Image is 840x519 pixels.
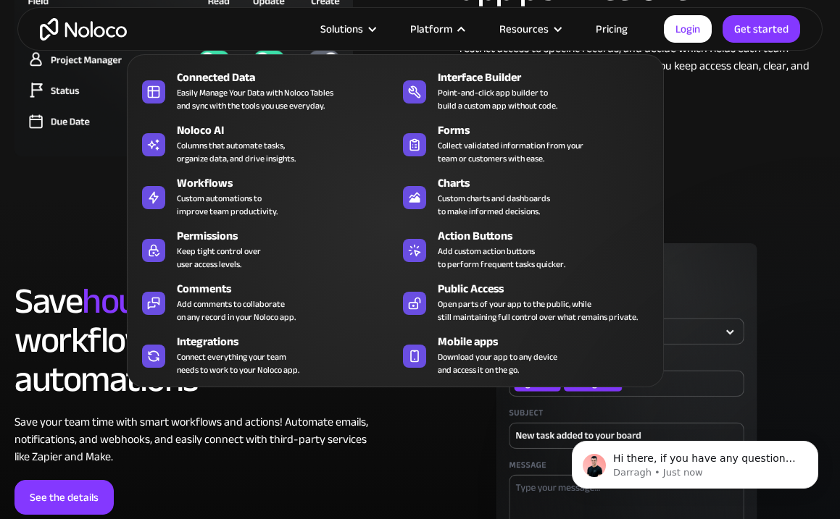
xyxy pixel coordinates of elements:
[177,350,299,376] div: Connect everything your team needs to work to your Noloco app.
[177,122,402,139] div: Noloco AI
[135,119,395,168] a: Noloco AIColumns that automate tasks,organize data, and drive insights.
[14,282,381,399] h2: Save with workflows and automations
[177,280,402,298] div: Comments
[438,333,662,350] div: Mobile apps
[177,333,402,350] div: Integrations
[177,69,402,86] div: Connected Data
[302,20,392,38] div: Solutions
[82,267,164,335] span: hours
[438,298,638,324] div: Open parts of your app to the public, while still maintaining full control over what remains priv...
[135,277,395,326] a: CommentsAdd comments to collaborateon any record in your Noloco app.
[396,66,656,115] a: Interface BuilderPoint-and-click app builder tobuild a custom app without code.
[438,192,550,218] div: Custom charts and dashboards to make informed decisions.
[396,172,656,221] a: ChartsCustom charts and dashboardsto make informed decisions.
[177,174,402,192] div: Workflows
[135,172,395,221] a: WorkflowsCustom automations toimprove team productivity.
[438,280,662,298] div: Public Access
[499,20,549,38] div: Resources
[481,20,578,38] div: Resources
[392,20,481,38] div: Platform
[177,227,402,245] div: Permissions
[438,245,565,271] div: Add custom action buttons to perform frequent tasks quicker.
[438,350,557,376] span: Download your app to any device and access it on the go.
[438,174,662,192] div: Charts
[438,69,662,86] div: Interface Builder
[177,298,296,324] div: Add comments to collaborate on any record in your Noloco app.
[723,15,800,43] a: Get started
[14,480,114,515] a: See the details
[135,224,395,274] a: PermissionsKeep tight control overuser access levels.
[438,139,583,165] div: Collect validated information from your team or customers with ease.
[135,330,395,379] a: IntegrationsConnect everything your teamneeds to work to your Noloco app.
[177,192,278,218] div: Custom automations to improve team productivity.
[320,20,363,38] div: Solutions
[438,86,557,112] div: Point-and-click app builder to build a custom app without code.
[14,413,381,465] div: Save your team time with smart workflows and actions! Automate emails, notifications, and webhook...
[396,224,656,274] a: Action ButtonsAdd custom action buttonsto perform frequent tasks quicker.
[396,119,656,168] a: FormsCollect validated information from yourteam or customers with ease.
[40,18,127,41] a: home
[664,15,712,43] a: Login
[438,122,662,139] div: Forms
[127,34,664,387] nav: Platform
[177,86,333,112] div: Easily Manage Your Data with Noloco Tables and sync with the tools you use everyday.
[396,277,656,326] a: Public AccessOpen parts of your app to the public, whilestill maintaining full control over what ...
[578,20,646,38] a: Pricing
[438,227,662,245] div: Action Buttons
[135,66,395,115] a: Connected DataEasily Manage Your Data with Noloco Tablesand sync with the tools you use everyday.
[550,410,840,512] iframe: Intercom notifications message
[177,139,296,165] div: Columns that automate tasks, organize data, and drive insights.
[396,330,656,379] a: Mobile appsDownload your app to any deviceand access it on the go.
[177,245,261,271] div: Keep tight control over user access levels.
[410,20,452,38] div: Platform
